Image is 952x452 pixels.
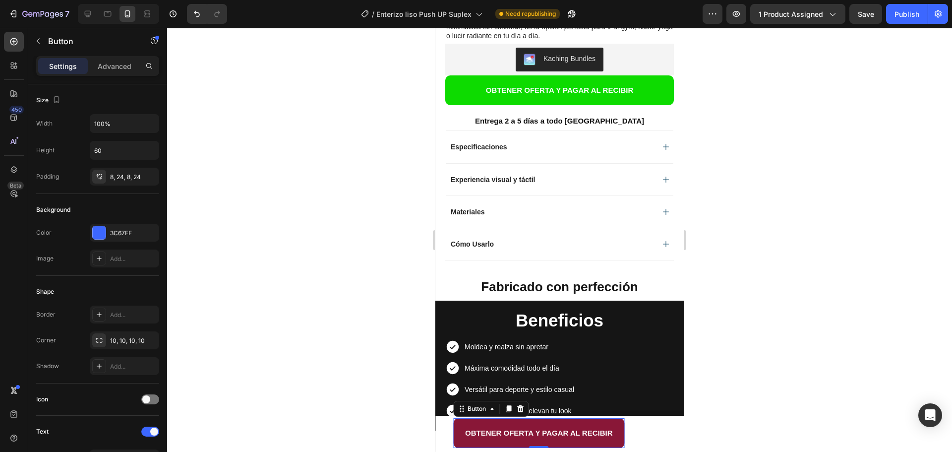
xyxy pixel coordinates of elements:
[4,4,74,24] button: 7
[110,229,157,238] div: 3C67FF
[90,115,159,132] input: Auto
[36,310,56,319] div: Border
[858,10,874,18] span: Save
[36,287,54,296] div: Shape
[36,336,56,345] div: Corner
[849,4,882,24] button: Save
[750,4,845,24] button: 1 product assigned
[36,205,70,214] div: Background
[36,362,59,371] div: Shadow
[36,119,53,128] div: Width
[110,362,157,371] div: Add...
[759,9,823,19] span: 1 product assigned
[187,4,227,24] div: Undo/Redo
[110,255,157,263] div: Add...
[435,28,684,452] iframe: Design area
[894,9,919,19] div: Publish
[7,182,24,190] div: Beta
[372,9,374,19] span: /
[886,4,928,24] button: Publish
[9,106,24,114] div: 450
[36,146,55,155] div: Height
[36,228,52,237] div: Color
[90,141,159,159] input: Auto
[65,8,69,20] p: 7
[110,311,157,320] div: Add...
[505,9,556,18] span: Need republishing
[48,35,132,47] p: Button
[36,395,48,404] div: Icon
[376,9,472,19] span: Enterizo liso Push UP Suplex
[918,403,942,427] div: Open Intercom Messenger
[36,427,49,436] div: Text
[36,172,59,181] div: Padding
[36,94,62,107] div: Size
[110,336,157,345] div: 10, 10, 10, 10
[49,61,77,71] p: Settings
[36,254,54,263] div: Image
[98,61,131,71] p: Advanced
[110,173,157,182] div: 8, 24, 8, 24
